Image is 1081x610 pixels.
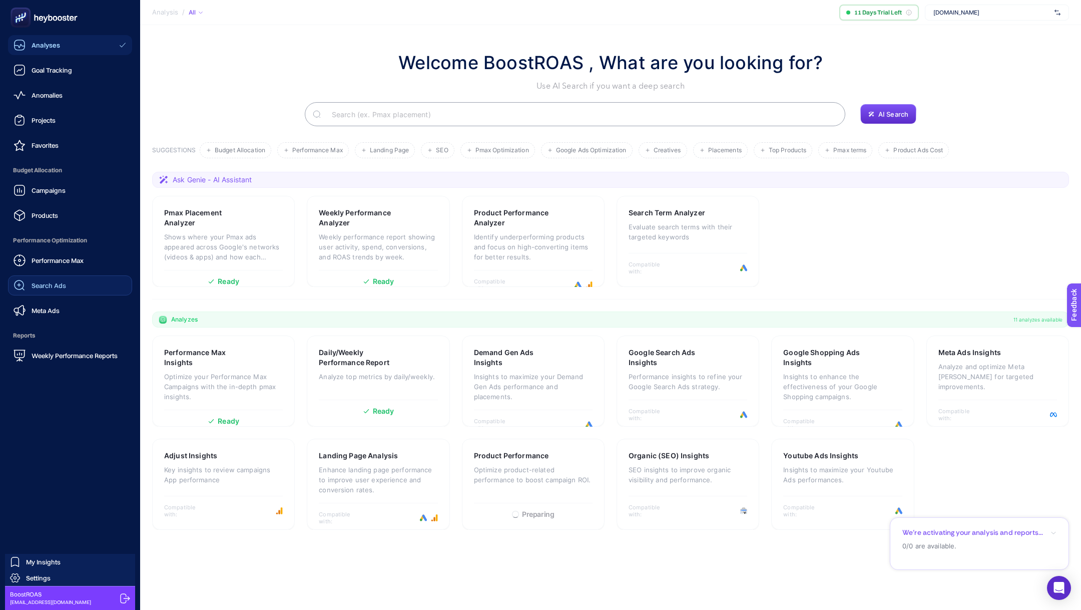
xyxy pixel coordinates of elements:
a: Product Performance AnalyzerIdentify underperforming products and focus on high-converting items ... [462,196,605,287]
p: Analyze and optimize Meta [PERSON_NAME] for targeted improvements. [938,362,1057,392]
span: Search Ads [32,281,66,289]
span: Preparing [522,511,555,518]
a: Campaigns [8,180,132,200]
span: Compatible with: [629,408,674,422]
span: Performance Optimization [8,230,132,250]
h3: Google Shopping Ads Insights [783,348,871,368]
span: Pmax Optimization [475,147,529,154]
a: Projects [8,110,132,130]
a: Pmax Placement AnalyzerShows where your Pmax ads appeared across Google's networks (videos & apps... [152,196,295,287]
span: Performance Max [32,256,84,264]
span: Pmax terms [833,147,866,154]
span: My Insights [26,558,61,566]
h3: Landing Page Analysis [319,451,398,461]
span: Compatible with: [164,504,209,518]
h3: Product Performance [474,451,549,461]
h3: Daily/Weekly Performance Report [319,348,407,368]
p: Enhance landing page performance to improve user experience and conversion rates. [319,465,437,495]
h3: Youtube Ads Insights [783,451,858,461]
a: Settings [5,570,135,586]
span: 11 Days Trial Left [854,9,902,17]
a: My Insights [5,554,135,570]
span: Budget Allocation [215,147,265,154]
h3: Meta Ads Insights [938,348,1001,358]
span: Compatible with: [783,504,828,518]
a: Demand Gen Ads InsightsInsights to maximize your Demand Gen Ads performance and placements.Compat... [462,336,605,427]
span: Ready [373,278,394,285]
span: Feedback [6,3,38,11]
span: Anomalies [32,91,63,99]
p: Optimize your Performance Max Campaigns with the in-depth pmax insights. [164,372,283,402]
p: Weekly performance report showing user activity, spend, conversions, and ROAS trends by week. [319,232,437,262]
span: [DOMAIN_NAME] [933,9,1050,17]
span: Favorites [32,141,59,149]
h3: Weekly Performance Analyzer [319,208,407,228]
img: svg%3e [1054,8,1060,18]
span: Product Ads Cost [893,147,943,154]
span: Campaigns [32,186,66,194]
a: Analyses [8,35,132,55]
span: Compatible with: [474,418,519,432]
a: Performance Max InsightsOptimize your Performance Max Campaigns with the in-depth pmax insights.R... [152,336,295,427]
p: Optimize product-related performance to boost campaign ROI. [474,465,593,485]
a: Search Term AnalyzerEvaluate search terms with their targeted keywordsCompatible with: [617,196,759,287]
a: Search Ads [8,275,132,295]
span: Meta Ads [32,307,60,315]
h3: Google Search Ads Insights [629,348,716,368]
span: Performance Max [292,147,343,154]
button: AI Search [860,104,916,124]
span: SEO [436,147,448,154]
p: Identify underperforming products and focus on high-converting items for better results. [474,232,593,262]
span: Placements [708,147,742,154]
a: Adjust InsightsKey insights to review campaigns App performanceCompatible with: [152,439,295,530]
a: Meta Ads InsightsAnalyze and optimize Meta [PERSON_NAME] for targeted improvements.Compatible with: [926,336,1069,427]
span: Ready [218,278,239,285]
a: Products [8,205,132,225]
span: AI Search [878,110,908,118]
p: Use AI Search if you want a deep search [398,80,823,92]
span: Ready [373,408,394,415]
span: Compatible with: [938,408,983,422]
p: Evaluate search terms with their targeted keywords [629,222,747,242]
span: [EMAIL_ADDRESS][DOMAIN_NAME] [10,598,91,606]
span: Top Products [769,147,806,154]
span: Compatible with: [629,504,674,518]
a: Weekly Performance AnalyzerWeekly performance report showing user activity, spend, conversions, a... [307,196,449,287]
a: Organic (SEO) InsightsSEO insights to improve organic visibility and performance.Compatible with: [617,439,759,530]
p: Insights to enhance the effectiveness of your Google Shopping campaigns. [783,372,902,402]
a: Goal Tracking [8,60,132,80]
div: Open Intercom Messenger [1047,576,1071,600]
span: Projects [32,116,56,124]
span: Google Ads Optimization [556,147,627,154]
input: Search [324,100,837,128]
span: / [182,8,185,16]
span: Analysis [152,9,178,17]
h3: Adjust Insights [164,451,217,461]
h3: Search Term Analyzer [629,208,705,218]
div: All [189,9,203,17]
span: Compatible with: [783,418,828,432]
p: Performance insights to refine your Google Search Ads strategy. [629,372,747,392]
span: Compatible with: [319,511,364,525]
p: Insights to maximize your Youtube Ads performances. [783,465,902,485]
a: Google Shopping Ads InsightsInsights to enhance the effectiveness of your Google Shopping campaig... [771,336,914,427]
span: Reports [8,326,132,346]
h1: Welcome BoostROAS , What are you looking for? [398,49,823,76]
a: Performance Max [8,250,132,270]
p: Insights to maximize your Demand Gen Ads performance and placements. [474,372,593,402]
span: Analyses [32,41,60,49]
span: Analyzes [171,316,198,324]
h3: SUGGESTIONS [152,146,196,158]
p: Key insights to review campaigns App performance [164,465,283,485]
span: Ask Genie - AI Assistant [173,175,252,185]
p: Analyze top metrics by daily/weekly. [319,372,437,382]
a: Weekly Performance Reports [8,346,132,366]
span: Settings [26,574,51,582]
span: Ready [218,418,239,425]
p: 0/0 are available. [902,541,1056,551]
span: Landing Page [370,147,409,154]
a: Favorites [8,135,132,155]
span: Weekly Performance Reports [32,352,118,360]
a: Daily/Weekly Performance ReportAnalyze top metrics by daily/weekly.Ready [307,336,449,427]
span: Creatives [654,147,681,154]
